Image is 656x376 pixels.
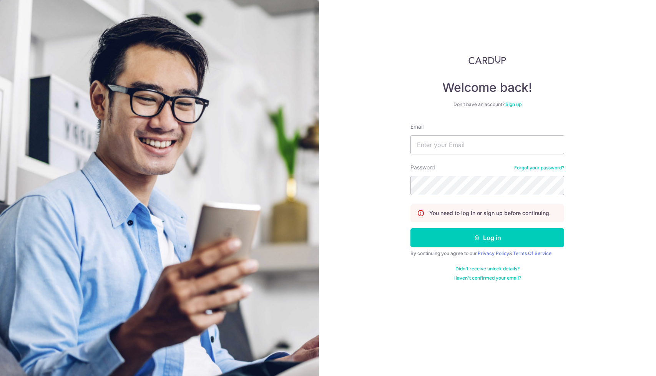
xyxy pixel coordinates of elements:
label: Password [410,164,435,171]
label: Email [410,123,423,131]
div: By continuing you agree to our & [410,250,564,257]
a: Terms Of Service [513,250,551,256]
button: Log in [410,228,564,247]
input: Enter your Email [410,135,564,154]
a: Sign up [505,101,521,107]
img: CardUp Logo [468,55,506,65]
h4: Welcome back! [410,80,564,95]
p: You need to log in or sign up before continuing. [429,209,551,217]
a: Haven't confirmed your email? [453,275,521,281]
a: Privacy Policy [478,250,509,256]
a: Forgot your password? [514,165,564,171]
div: Don’t have an account? [410,101,564,108]
a: Didn't receive unlock details? [455,266,520,272]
